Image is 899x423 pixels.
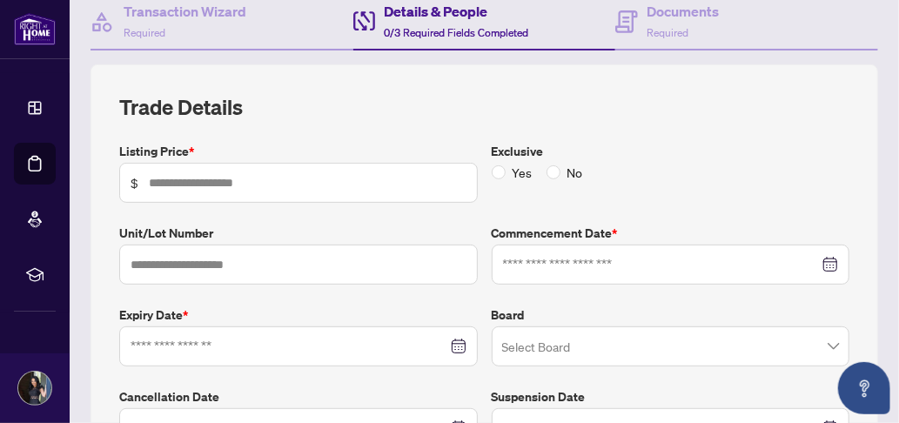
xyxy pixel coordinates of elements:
[384,26,528,39] span: 0/3 Required Fields Completed
[119,142,478,161] label: Listing Price
[384,1,528,22] h4: Details & People
[492,224,850,243] label: Commencement Date
[647,26,688,39] span: Required
[131,173,138,192] span: $
[119,305,478,325] label: Expiry Date
[124,1,246,22] h4: Transaction Wizard
[492,305,850,325] label: Board
[124,26,165,39] span: Required
[506,163,540,182] span: Yes
[119,224,478,243] label: Unit/Lot Number
[838,362,890,414] button: Open asap
[18,372,51,405] img: Profile Icon
[492,142,850,161] label: Exclusive
[560,163,590,182] span: No
[492,387,850,406] label: Suspension Date
[647,1,719,22] h4: Documents
[14,13,56,45] img: logo
[119,93,849,121] h2: Trade Details
[119,387,478,406] label: Cancellation Date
